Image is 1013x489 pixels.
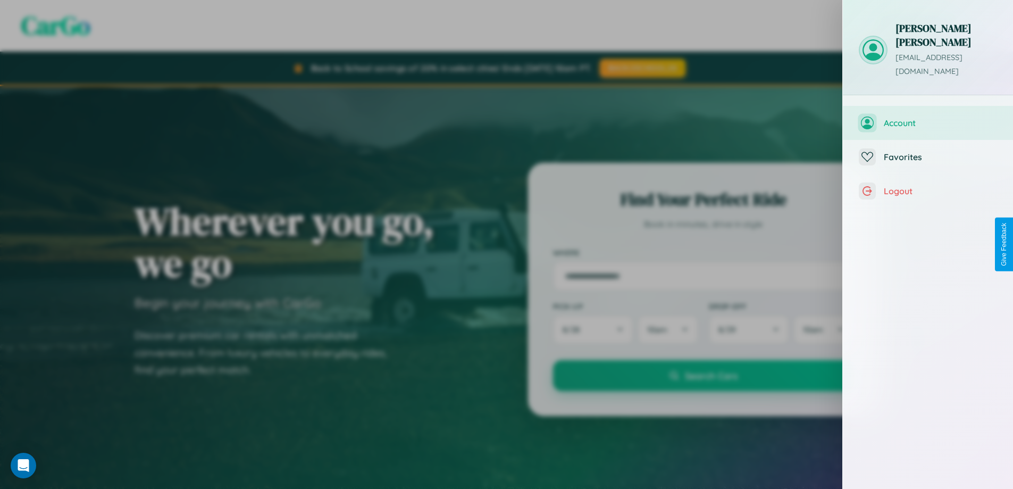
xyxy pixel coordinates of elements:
p: [EMAIL_ADDRESS][DOMAIN_NAME] [895,51,997,79]
button: Logout [843,174,1013,208]
div: Give Feedback [1000,223,1008,266]
h3: [PERSON_NAME] [PERSON_NAME] [895,21,997,49]
span: Account [884,118,997,128]
button: Account [843,106,1013,140]
button: Favorites [843,140,1013,174]
div: Open Intercom Messenger [11,453,36,478]
span: Logout [884,186,997,196]
span: Favorites [884,152,997,162]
